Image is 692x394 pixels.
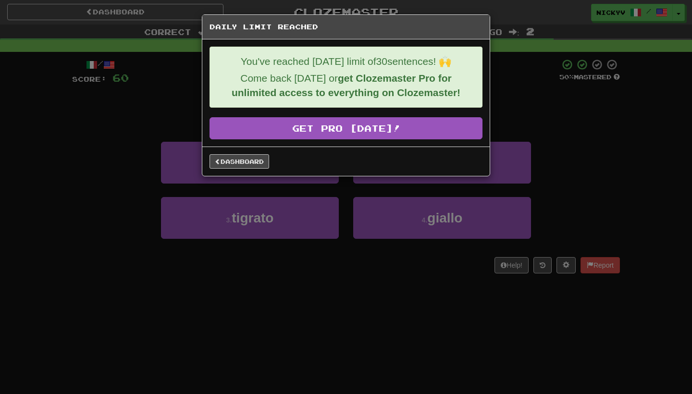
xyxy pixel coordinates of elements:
p: Come back [DATE] or [217,71,475,100]
a: Get Pro [DATE]! [210,117,482,139]
strong: get Clozemaster Pro for unlimited access to everything on Clozemaster! [232,73,460,98]
h5: Daily Limit Reached [210,22,482,32]
a: Dashboard [210,154,269,169]
p: You've reached [DATE] limit of 30 sentences! 🙌 [217,54,475,69]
